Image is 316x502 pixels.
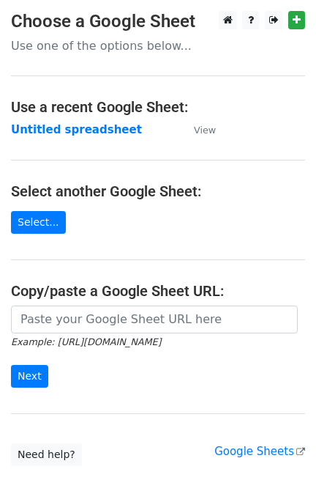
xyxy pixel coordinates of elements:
iframe: Chat Widget [243,432,316,502]
input: Next [11,365,48,388]
h4: Use a recent Google Sheet: [11,98,305,116]
a: Need help? [11,443,82,466]
a: View [179,123,216,136]
a: Untitled spreadsheet [11,123,142,136]
h4: Select another Google Sheet: [11,182,305,200]
h3: Choose a Google Sheet [11,11,305,32]
p: Use one of the options below... [11,38,305,53]
h4: Copy/paste a Google Sheet URL: [11,282,305,300]
a: Google Sheets [214,445,305,458]
small: Example: [URL][DOMAIN_NAME] [11,336,161,347]
a: Select... [11,211,66,234]
input: Paste your Google Sheet URL here [11,306,298,333]
small: View [194,125,216,136]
